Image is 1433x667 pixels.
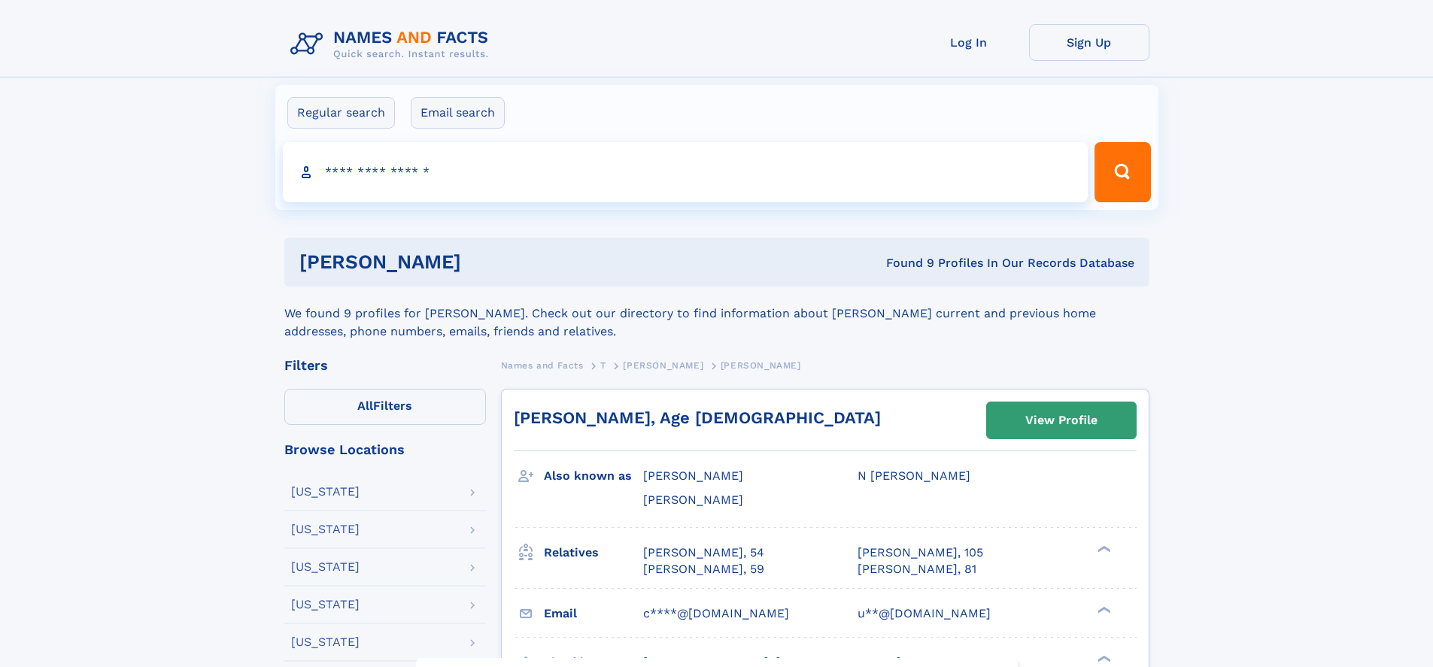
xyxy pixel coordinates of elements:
[858,544,983,561] a: [PERSON_NAME], 105
[284,24,501,65] img: Logo Names and Facts
[643,561,764,578] a: [PERSON_NAME], 59
[544,463,643,489] h3: Also known as
[291,561,360,573] div: [US_STATE]
[501,356,584,374] a: Names and Facts
[623,356,703,374] a: [PERSON_NAME]
[291,599,360,611] div: [US_STATE]
[987,402,1136,438] a: View Profile
[284,389,486,425] label: Filters
[544,540,643,565] h3: Relatives
[643,493,743,507] span: [PERSON_NAME]
[544,601,643,626] h3: Email
[643,544,764,561] a: [PERSON_NAME], 54
[357,399,373,413] span: All
[283,142,1088,202] input: search input
[673,255,1134,271] div: Found 9 Profiles In Our Records Database
[284,287,1149,341] div: We found 9 profiles for [PERSON_NAME]. Check out our directory to find information about [PERSON_...
[291,486,360,498] div: [US_STATE]
[1029,24,1149,61] a: Sign Up
[1094,605,1112,614] div: ❯
[291,636,360,648] div: [US_STATE]
[299,253,674,271] h1: [PERSON_NAME]
[858,468,970,483] span: N [PERSON_NAME]
[858,606,991,620] span: u**@[DOMAIN_NAME]
[858,561,976,578] a: [PERSON_NAME], 81
[284,359,486,372] div: Filters
[623,360,703,371] span: [PERSON_NAME]
[1094,544,1112,553] div: ❯
[284,443,486,456] div: Browse Locations
[411,97,505,129] label: Email search
[291,523,360,535] div: [US_STATE]
[721,360,801,371] span: [PERSON_NAME]
[643,468,743,483] span: [PERSON_NAME]
[1094,653,1112,663] div: ❯
[287,97,395,129] label: Regular search
[514,408,881,427] a: [PERSON_NAME], Age [DEMOGRAPHIC_DATA]
[600,356,606,374] a: T
[600,360,606,371] span: T
[1025,403,1098,438] div: View Profile
[1094,142,1150,202] button: Search Button
[909,24,1029,61] a: Log In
